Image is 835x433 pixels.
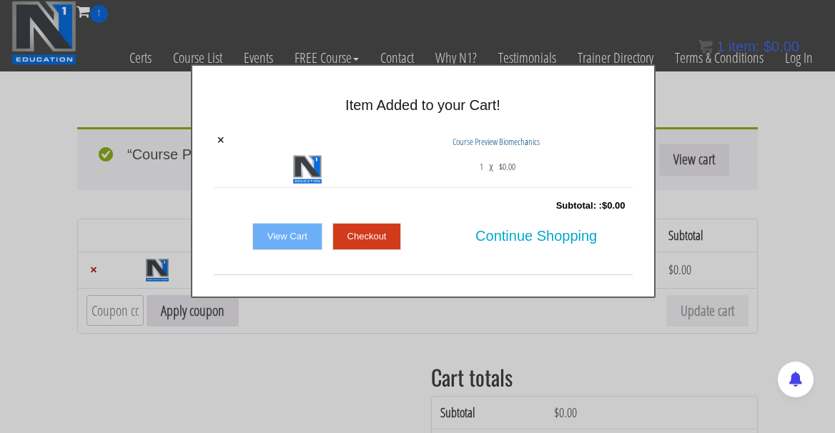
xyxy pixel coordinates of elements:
[252,223,322,250] a: View Cart
[217,134,225,146] a: ×
[480,155,483,178] span: 1
[489,155,493,178] p: x
[499,160,503,173] span: $
[602,200,607,211] span: $
[332,223,402,250] a: Checkout
[293,155,322,184] img: Course Preview Biomechanics
[453,135,540,148] span: Course Preview Biomechanics
[214,191,633,220] div: Subtotal: :
[499,160,515,173] bdi: 0.00
[345,97,500,113] span: Item Added to your Cart!
[602,200,626,211] bdi: 0.00
[475,221,597,251] span: Continue Shopping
